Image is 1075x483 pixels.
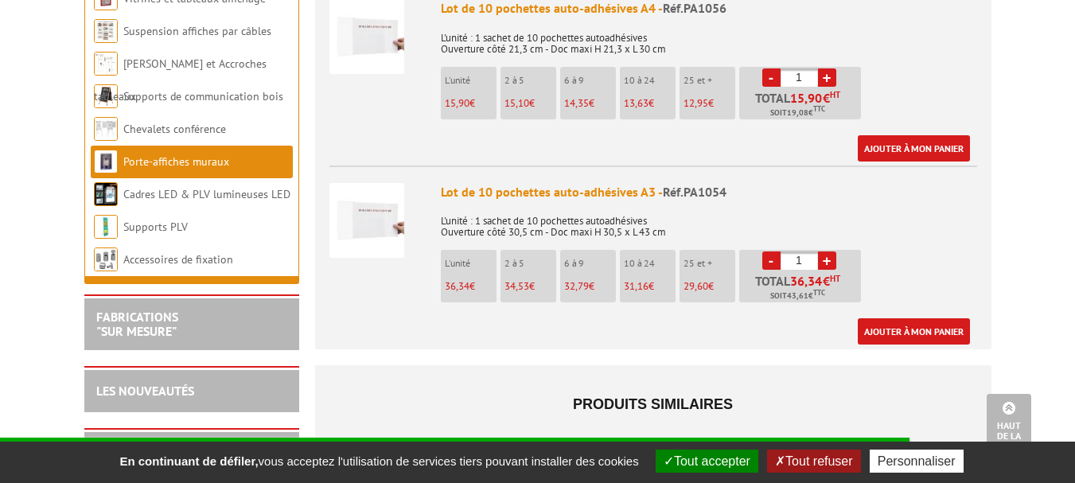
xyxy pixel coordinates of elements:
p: € [684,98,735,109]
a: Supports PLV [123,220,188,234]
p: 2 à 5 [504,75,556,86]
img: Porte-affiches muraux [94,150,118,173]
span: 15,90 [445,96,469,110]
span: 15,10 [504,96,529,110]
a: FABRICATIONS"Sur Mesure" [96,309,178,339]
span: 14,35 [564,96,589,110]
span: 19,08 [787,107,808,119]
p: 10 à 24 [624,258,676,269]
span: 29,60 [684,279,708,293]
sup: TTC [813,104,825,113]
span: 34,53 [504,279,529,293]
span: 15,90 [790,92,823,104]
strong: En continuant de défiler, [119,454,258,468]
span: € [823,92,830,104]
p: € [624,98,676,109]
button: Tout refuser [767,450,860,473]
p: € [504,98,556,109]
a: - [762,68,781,87]
span: 32,79 [564,279,589,293]
a: Ajouter à mon panier [858,135,970,162]
a: Supports de communication bois [123,89,283,103]
p: 25 et + [684,75,735,86]
sup: HT [830,89,840,100]
p: € [564,281,616,292]
p: 25 et + [684,258,735,269]
a: Porte-affiches muraux [123,154,229,169]
a: Accessoires de fixation [123,252,233,267]
span: vous acceptez l'utilisation de services tiers pouvant installer des cookies [111,454,646,468]
img: Cimaises et Accroches tableaux [94,52,118,76]
span: 12,95 [684,96,708,110]
p: 2 à 5 [504,258,556,269]
img: Lot de 10 pochettes auto-adhésives A3 [329,183,404,258]
sup: HT [830,273,840,284]
span: 36,34 [790,275,823,287]
p: 6 à 9 [564,258,616,269]
span: Soit € [770,290,825,302]
button: Personnaliser (fenêtre modale) [870,450,964,473]
span: 13,63 [624,96,649,110]
button: Tout accepter [656,450,758,473]
span: € [823,275,830,287]
p: € [684,281,735,292]
img: Cadres LED & PLV lumineuses LED [94,182,118,206]
p: € [624,281,676,292]
p: € [504,281,556,292]
span: 31,16 [624,279,649,293]
a: Suspension affiches par câbles [123,24,271,38]
a: - [762,251,781,270]
img: Supports PLV [94,215,118,239]
p: L'unité : 1 sachet de 10 pochettes autoadhésives Ouverture côté 21,3 cm - Doc maxi H 21,3 x L 30 cm [441,21,977,55]
a: + [818,68,836,87]
p: L'unité : 1 sachet de 10 pochettes autoadhésives Ouverture côté 30,5 cm - Doc maxi H 30,5 x L 43 cm [441,204,977,238]
span: Réf.PA1054 [663,184,726,200]
a: [PERSON_NAME] et Accroches tableaux [94,56,267,103]
span: Produits similaires [573,396,733,412]
p: € [564,98,616,109]
div: Lot de 10 pochettes auto-adhésives A3 - [441,183,977,201]
p: 10 à 24 [624,75,676,86]
a: + [818,251,836,270]
p: L'unité [445,258,497,269]
a: LES NOUVEAUTÉS [96,383,194,399]
img: Suspension affiches par câbles [94,19,118,43]
p: L'unité [445,75,497,86]
span: Soit € [770,107,825,119]
sup: TTC [813,288,825,297]
img: Chevalets conférence [94,117,118,141]
span: 36,34 [445,279,469,293]
a: Haut de la page [987,394,1031,459]
p: Total [743,275,861,302]
p: 6 à 9 [564,75,616,86]
a: Cadres LED & PLV lumineuses LED [123,187,290,201]
p: € [445,281,497,292]
p: Total [743,92,861,119]
a: Ajouter à mon panier [858,318,970,345]
img: Accessoires de fixation [94,247,118,271]
span: 43,61 [787,290,808,302]
p: € [445,98,497,109]
a: Chevalets conférence [123,122,226,136]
